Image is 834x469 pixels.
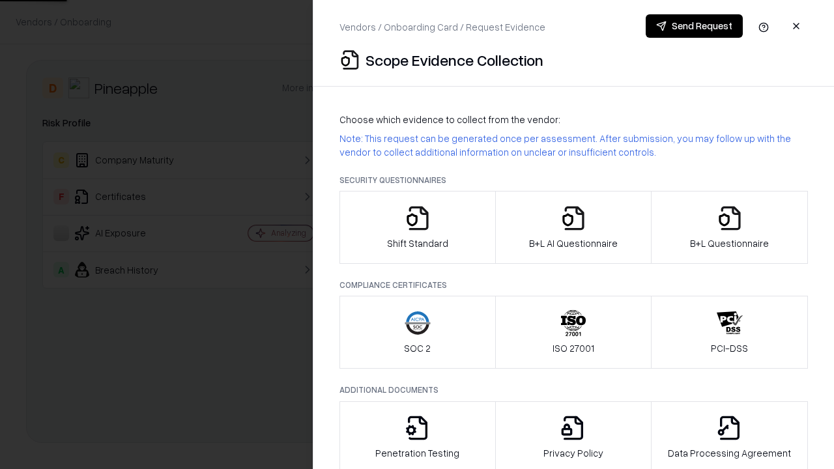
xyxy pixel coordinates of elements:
p: SOC 2 [404,341,431,355]
p: Compliance Certificates [339,279,808,291]
p: Additional Documents [339,384,808,395]
p: Choose which evidence to collect from the vendor: [339,113,808,126]
button: Shift Standard [339,191,496,264]
p: B+L AI Questionnaire [529,236,618,250]
button: SOC 2 [339,296,496,369]
p: ISO 27001 [553,341,594,355]
p: Security Questionnaires [339,175,808,186]
p: Penetration Testing [375,446,459,460]
p: B+L Questionnaire [690,236,769,250]
button: B+L AI Questionnaire [495,191,652,264]
p: Vendors / Onboarding Card / Request Evidence [339,20,545,34]
button: PCI-DSS [651,296,808,369]
p: Note: This request can be generated once per assessment. After submission, you may follow up with... [339,132,808,159]
button: Send Request [646,14,743,38]
button: B+L Questionnaire [651,191,808,264]
p: Shift Standard [387,236,448,250]
p: Privacy Policy [543,446,603,460]
p: PCI-DSS [711,341,748,355]
p: Scope Evidence Collection [366,50,543,70]
button: ISO 27001 [495,296,652,369]
p: Data Processing Agreement [668,446,791,460]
